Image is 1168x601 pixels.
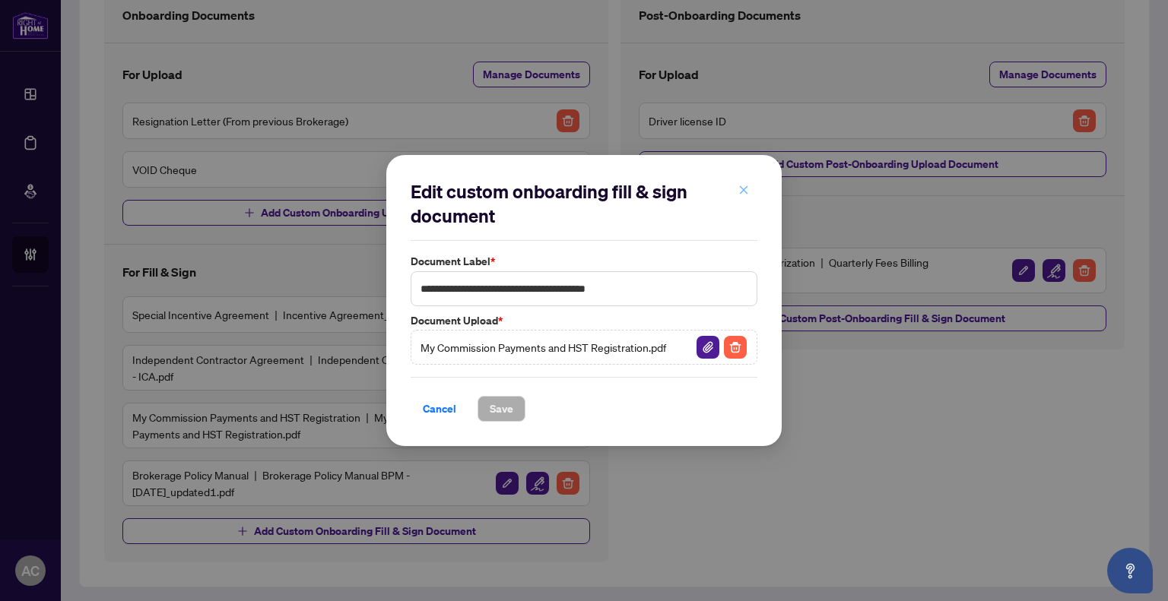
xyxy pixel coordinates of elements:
label: Document Upload [411,312,757,329]
button: Save [478,396,525,422]
span: Cancel [423,397,456,421]
span: My Commission Payments and HST Registration.pdfFile AttachementFile Delete [411,330,757,365]
span: My Commission Payments and HST Registration.pdf [421,339,666,356]
span: close [738,185,749,195]
button: File Attachement [696,335,720,359]
button: File Delete [723,335,747,359]
label: Document Label [411,253,757,270]
button: Cancel [411,396,468,422]
button: Open asap [1107,548,1153,593]
img: File Delete [724,336,747,359]
h2: Edit custom onboarding fill & sign document [411,179,757,228]
img: File Attachement [697,336,719,359]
